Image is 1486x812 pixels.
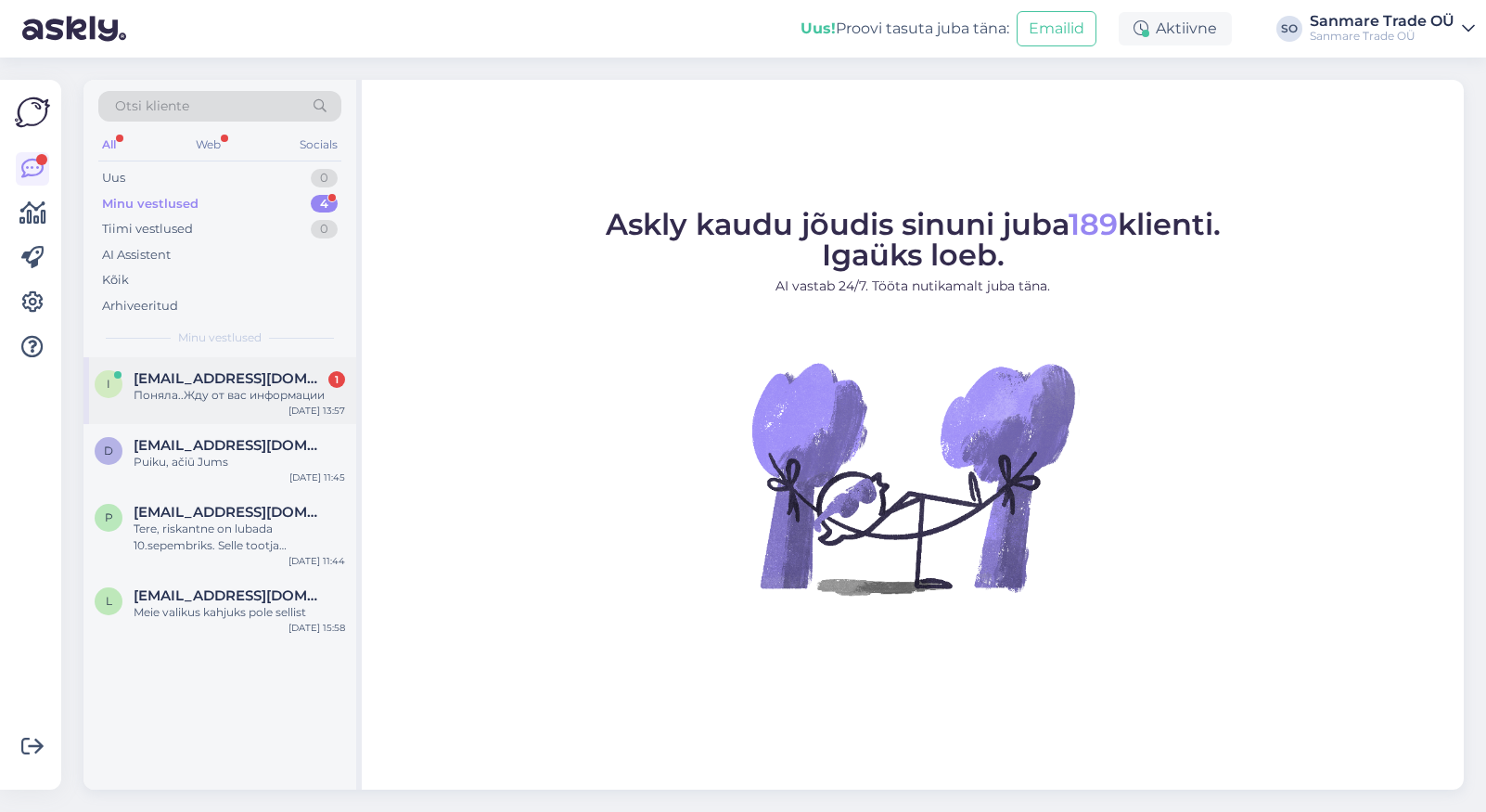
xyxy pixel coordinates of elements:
button: Emailid [1017,11,1096,46]
a: Sanmare Trade OÜSanmare Trade OÜ [1310,14,1475,44]
img: Askly Logo [15,95,50,130]
div: Puiku, ačiū Jums [134,454,345,470]
div: Aktiivne [1119,12,1232,45]
div: [DATE] 13:57 [288,404,345,418]
span: d [104,444,113,458]
div: 4 [311,195,338,213]
span: 189 [1069,206,1118,242]
div: Socials [296,133,341,157]
div: Tere, riskantne on lubada 10.sepembriks. Selle tootja [PERSON_NAME] liigub vahel kiiremini ja vah... [134,521,345,554]
div: 1 [328,371,345,388]
b: Uus! [801,19,836,37]
div: Поняла..Жду от вас информации [134,387,345,404]
span: Otsi kliente [115,97,189,116]
div: 0 [311,220,338,238]
span: dovilepakausyte4@gmail.com [134,437,327,454]
div: Web [192,133,224,157]
div: Sanmare Trade OÜ [1310,14,1454,29]
p: AI vastab 24/7. Tööta nutikamalt juba täna. [606,277,1221,296]
span: Minu vestlused [178,329,262,346]
span: Askly kaudu jõudis sinuni juba klienti. Igaüks loeb. [606,206,1221,273]
div: Tiimi vestlused [102,220,193,238]
div: [DATE] 15:58 [288,621,345,635]
div: Kõik [102,271,129,290]
span: l [106,594,112,608]
span: peohaldus@gmail.com [134,504,327,521]
div: Meie valikus kahjuks pole sellist [134,604,345,621]
div: SO [1276,16,1302,42]
div: All [98,133,120,157]
span: i [107,377,110,391]
div: Arhiveeritud [102,297,178,316]
span: liiviasukyl@gmail.com [134,587,327,604]
span: irinam@list.ru [134,370,327,387]
div: [DATE] 11:44 [288,554,345,568]
div: Minu vestlused [102,195,199,213]
span: p [105,510,113,524]
div: AI Assistent [102,246,171,264]
img: No Chat active [746,311,1080,645]
div: Sanmare Trade OÜ [1310,29,1454,44]
div: Uus [102,169,125,187]
div: [DATE] 11:45 [289,470,345,484]
div: Proovi tasuta juba täna: [801,18,1009,40]
div: 0 [311,169,338,187]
